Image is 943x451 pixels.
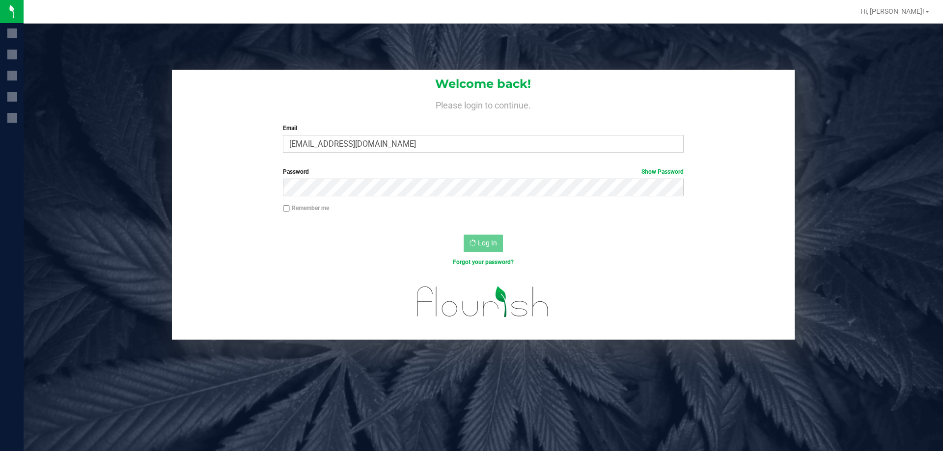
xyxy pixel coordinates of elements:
[860,7,924,15] span: Hi, [PERSON_NAME]!
[283,168,309,175] span: Password
[405,277,561,327] img: flourish_logo.svg
[172,78,795,90] h1: Welcome back!
[283,205,290,212] input: Remember me
[172,98,795,110] h4: Please login to continue.
[464,235,503,252] button: Log In
[453,259,514,265] a: Forgot your password?
[283,124,683,133] label: Email
[641,168,684,175] a: Show Password
[478,239,497,247] span: Log In
[283,204,329,212] label: Remember me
